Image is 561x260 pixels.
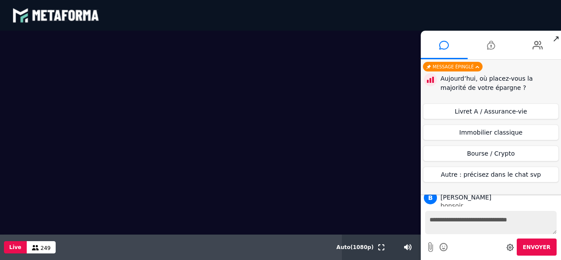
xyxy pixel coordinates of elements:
span: 249 [41,245,51,251]
button: Bourse / Crypto [423,146,559,161]
button: Envoyer [517,239,557,256]
button: Livret A / Assurance-vie [423,103,559,119]
button: Live [4,241,27,253]
div: Aujourd’hui, où placez-vous la majorité de votre épargne ? [440,74,559,93]
span: Auto ( 1080 p) [337,244,374,250]
span: ↗ [551,31,561,46]
p: bonsoir [440,203,559,209]
button: Autre : précisez dans le chat svp [423,167,559,182]
span: Envoyer [523,244,550,250]
span: [PERSON_NAME] [440,194,491,201]
span: B [424,191,437,204]
button: Auto(1080p) [335,235,376,260]
button: Immobilier classique [423,125,559,140]
div: Message épinglé [423,62,483,71]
